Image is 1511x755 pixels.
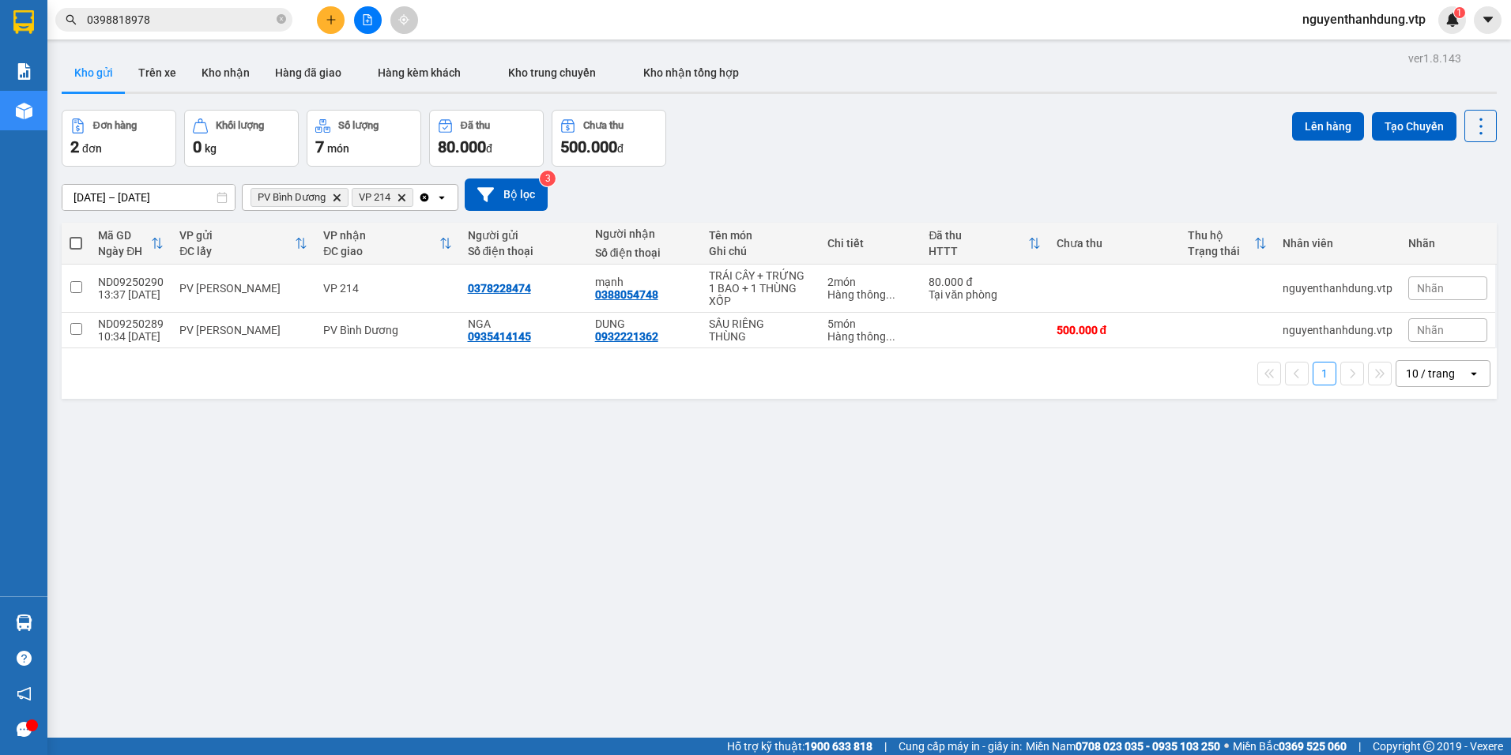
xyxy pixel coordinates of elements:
div: Ngày ĐH [98,245,151,257]
th: Toggle SortBy [315,223,459,265]
span: Miền Nam [1026,738,1220,755]
div: ND09250289 [98,317,164,330]
button: Tạo Chuyến [1372,112,1456,141]
span: Cung cấp máy in - giấy in: [899,738,1022,755]
div: Ghi chú [709,245,812,257]
div: ver 1.8.143 [1408,50,1461,67]
button: Số lượng7món [307,110,421,167]
span: 0 [193,137,202,156]
div: Số điện thoại [595,246,693,259]
span: close-circle [277,14,286,24]
div: Đã thu [461,120,490,131]
button: Khối lượng0kg [184,110,299,167]
button: aim [390,6,418,34]
span: Kho nhận tổng hợp [643,66,739,79]
span: plus [326,14,337,25]
div: Đã thu [929,229,1027,242]
span: Hàng kèm khách [378,66,461,79]
div: THÙNG [709,330,812,343]
span: 7 [315,137,324,156]
div: VP 214 [323,282,451,295]
span: caret-down [1481,13,1495,27]
span: Nhãn [1417,282,1444,295]
img: warehouse-icon [16,103,32,119]
div: mạnh [595,276,693,288]
div: DUNG [595,317,693,330]
svg: Clear all [418,191,431,204]
button: Kho gửi [62,54,126,92]
div: 13:37 [DATE] [98,288,164,301]
sup: 3 [540,171,556,186]
div: 5 món [827,317,913,330]
svg: open [1468,367,1480,380]
div: ĐC giao [323,245,439,257]
span: file-add [362,14,373,25]
span: ... [886,330,895,343]
input: Selected PV Bình Dương, VP 214. [416,190,418,205]
div: PV [PERSON_NAME] [179,324,307,336]
th: Toggle SortBy [171,223,315,265]
div: Người gửi [468,229,579,242]
div: 80.000 đ [929,276,1040,288]
strong: 0708 023 035 - 0935 103 250 [1076,740,1220,753]
div: Chi tiết [827,237,913,250]
span: nguyenthanhdung.vtp [1290,9,1438,29]
div: Số lượng [338,120,379,131]
strong: 1900 633 818 [804,740,872,753]
span: đ [486,142,492,155]
span: PV Bình Dương, close by backspace [251,188,349,207]
div: PV Bình Dương [323,324,451,336]
img: icon-new-feature [1445,13,1460,27]
div: nguyenthanhdung.vtp [1283,282,1392,295]
button: Chưa thu500.000đ [552,110,666,167]
div: 0378228474 [468,282,531,295]
button: file-add [354,6,382,34]
span: aim [398,14,409,25]
span: | [1358,738,1361,755]
span: message [17,722,32,737]
input: Select a date range. [62,185,235,210]
span: PV Bình Dương [258,191,326,204]
button: Đã thu80.000đ [429,110,544,167]
span: | [884,738,887,755]
button: Kho nhận [189,54,262,92]
button: plus [317,6,345,34]
span: đ [617,142,624,155]
div: 1 BAO + 1 THÙNG XỐP [709,282,812,307]
span: VP 214 [359,191,390,204]
svg: Delete [397,193,406,202]
span: 500.000 [560,137,617,156]
span: ⚪️ [1224,743,1229,749]
div: 0388054748 [595,288,658,301]
img: warehouse-icon [16,614,32,631]
th: Toggle SortBy [1180,223,1275,265]
div: ĐC lấy [179,245,295,257]
span: kg [205,142,217,155]
div: 10 / trang [1406,366,1455,381]
sup: 1 [1454,7,1465,18]
div: nguyenthanhdung.vtp [1283,324,1392,336]
svg: Delete [332,193,341,202]
div: VP gửi [179,229,295,242]
div: Thu hộ [1188,229,1254,242]
div: 10:34 [DATE] [98,330,164,343]
div: 500.000 đ [1057,324,1172,336]
strong: 0369 525 060 [1279,740,1347,753]
span: close-circle [277,13,286,28]
div: Chưa thu [1057,237,1172,250]
span: 2 [70,137,79,156]
button: 1 [1313,362,1336,385]
button: Trên xe [126,54,189,92]
svg: open [435,191,448,204]
div: Hàng thông thường [827,288,913,301]
div: Mã GD [98,229,151,242]
img: logo-vxr [13,10,34,34]
button: caret-down [1474,6,1502,34]
button: Hàng đã giao [262,54,354,92]
span: món [327,142,349,155]
div: PV [PERSON_NAME] [179,282,307,295]
div: Trạng thái [1188,245,1254,257]
div: NGA [468,317,579,330]
div: 2 món [827,276,913,288]
span: Kho trung chuyển [508,66,596,79]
